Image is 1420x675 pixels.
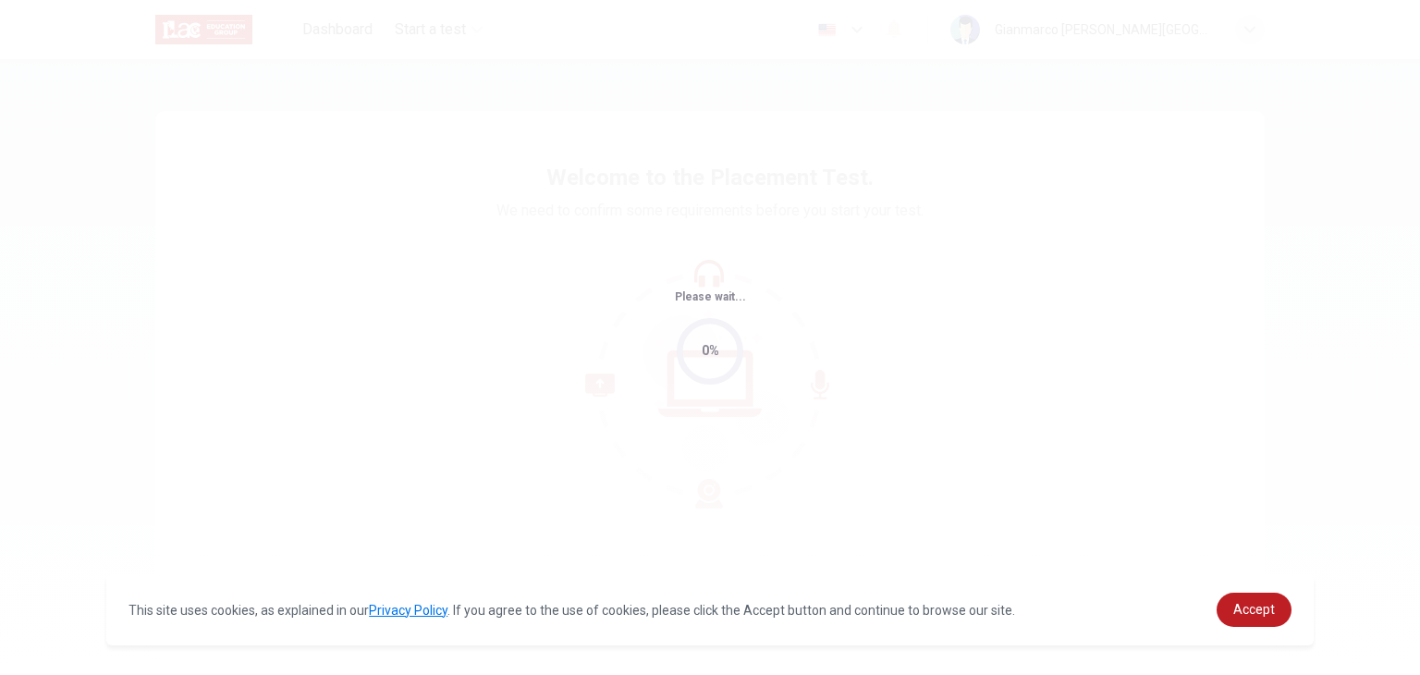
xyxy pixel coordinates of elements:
span: Accept [1233,602,1275,617]
span: This site uses cookies, as explained in our . If you agree to the use of cookies, please click th... [129,603,1015,618]
a: dismiss cookie message [1217,593,1291,627]
div: cookieconsent [106,574,1314,645]
a: Privacy Policy [369,603,447,618]
div: 0% [702,340,719,362]
span: Please wait... [675,290,746,303]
